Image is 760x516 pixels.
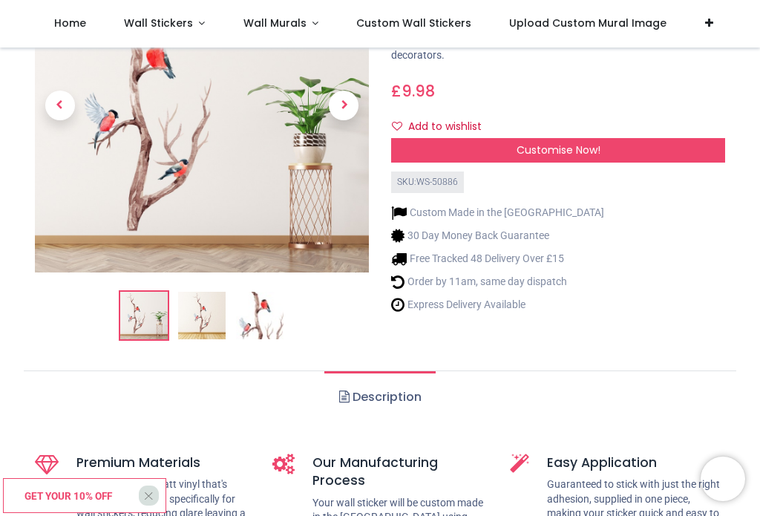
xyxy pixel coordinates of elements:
[402,80,435,102] span: 9.98
[391,80,435,102] span: £
[45,91,75,120] span: Previous
[391,114,494,140] button: Add to wishlistAdd to wishlist
[392,121,402,131] i: Add to wishlist
[356,16,471,30] span: Custom Wall Stickers
[329,91,358,120] span: Next
[391,274,604,290] li: Order by 11am, same day dispatch
[236,292,284,339] img: WS-50886-03
[547,454,725,472] h5: Easy Application
[391,228,604,244] li: 30 Day Money Back Guarantee
[701,457,745,501] iframe: Brevo live chat
[391,172,464,193] div: SKU: WS-50886
[178,292,226,339] img: WS-50886-02
[312,454,488,490] h5: Our Manufacturing Process
[391,205,604,221] li: Custom Made in the [GEOGRAPHIC_DATA]
[120,292,168,339] img: Robin Bird Branch Wall Sticker Set
[76,454,250,472] h5: Premium Materials
[509,16,666,30] span: Upload Custom Mural Image
[391,297,604,313] li: Express Delivery Available
[243,16,307,30] span: Wall Murals
[124,16,193,30] span: Wall Stickers
[324,371,435,423] a: Description
[517,143,600,157] span: Customise Now!
[391,251,604,267] li: Free Tracked 48 Delivery Over £15
[54,16,86,30] span: Home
